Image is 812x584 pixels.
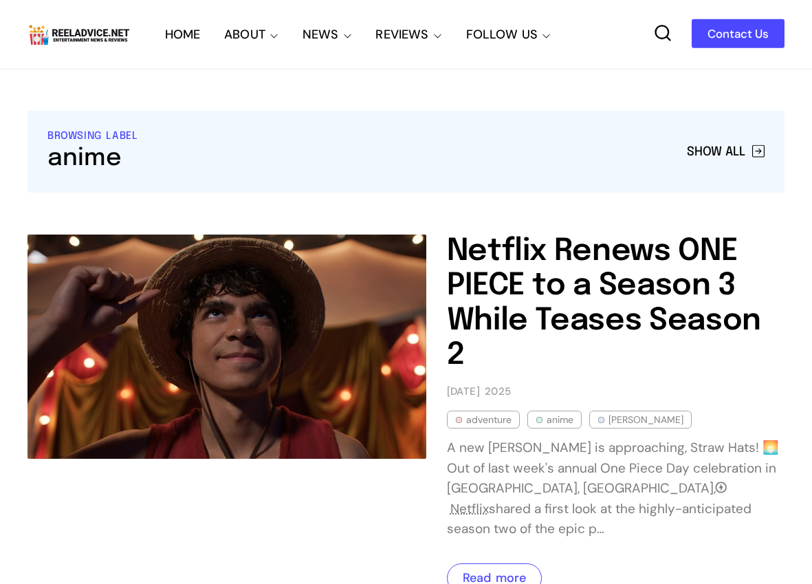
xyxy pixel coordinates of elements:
[447,411,520,429] a: adventure
[28,235,426,459] img: Netflix Renews ONE PIECE to a Season 3 While Teases Season 2
[447,386,512,398] time: 2025-08-11T22:44:00+08:00
[447,385,512,397] a: [DATE]2025
[28,21,131,47] img: Reel Advice Movie Reviews
[589,411,692,429] a: [PERSON_NAME]
[692,19,784,48] a: Contact Us
[447,479,727,517] a: Netflix
[527,411,582,429] a: anime
[450,500,489,517] span: Netflix
[447,236,761,371] a: Netflix Renews ONE PIECE to a Season 3 While Teases Season 2
[687,145,745,158] span: Show All
[687,145,765,158] a: Show All
[47,144,122,172] div: anime
[447,437,784,539] div: A new [PERSON_NAME] is approaching, Straw Hats! 🌅 Out of last week's annual One Piece Day celebra...
[47,131,765,142] div: Browsing Label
